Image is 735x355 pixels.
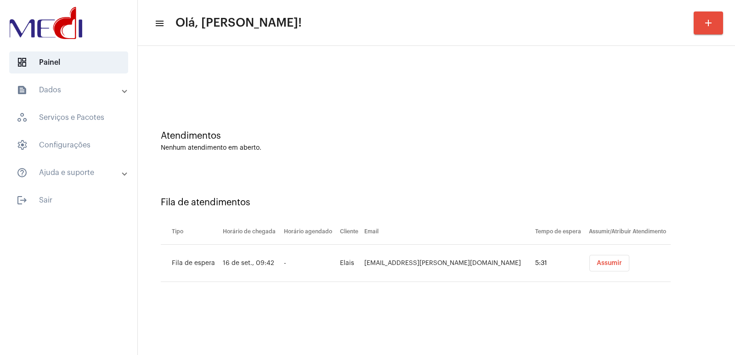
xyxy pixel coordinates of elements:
[17,167,123,178] mat-panel-title: Ajuda e suporte
[17,85,123,96] mat-panel-title: Dados
[17,195,28,206] mat-icon: sidenav icon
[175,16,302,30] span: Olá, [PERSON_NAME]!
[17,85,28,96] mat-icon: sidenav icon
[338,245,362,282] td: Elais
[161,131,712,141] div: Atendimentos
[9,134,128,156] span: Configurações
[161,245,220,282] td: Fila de espera
[17,167,28,178] mat-icon: sidenav icon
[533,219,587,245] th: Tempo de espera
[282,245,338,282] td: -
[17,112,28,123] span: sidenav icon
[161,197,712,208] div: Fila de atendimentos
[17,57,28,68] span: sidenav icon
[220,245,282,282] td: 16 de set., 09:42
[161,219,220,245] th: Tipo
[154,18,164,29] mat-icon: sidenav icon
[9,189,128,211] span: Sair
[362,245,533,282] td: [EMAIL_ADDRESS][PERSON_NAME][DOMAIN_NAME]
[6,79,137,101] mat-expansion-panel-header: sidenav iconDados
[17,140,28,151] span: sidenav icon
[362,219,533,245] th: Email
[338,219,362,245] th: Cliente
[282,219,338,245] th: Horário agendado
[703,17,714,28] mat-icon: add
[6,162,137,184] mat-expansion-panel-header: sidenav iconAjuda e suporte
[220,219,282,245] th: Horário de chegada
[9,107,128,129] span: Serviços e Pacotes
[7,5,85,41] img: d3a1b5fa-500b-b90f-5a1c-719c20e9830b.png
[161,145,712,152] div: Nenhum atendimento em aberto.
[9,51,128,73] span: Painel
[533,245,587,282] td: 5:31
[597,260,622,266] span: Assumir
[587,219,671,245] th: Assumir/Atribuir Atendimento
[589,255,671,271] mat-chip-list: selection
[589,255,629,271] button: Assumir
